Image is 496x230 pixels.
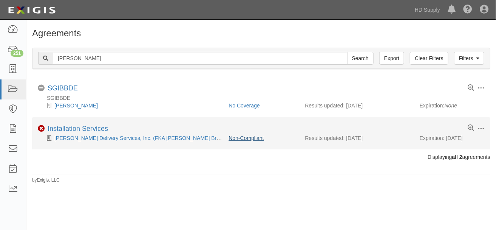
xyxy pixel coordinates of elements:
[420,134,485,142] div: Expiration: [DATE]
[347,52,374,65] input: Search
[53,52,348,65] input: Search
[411,2,444,17] a: HD Supply
[54,135,244,141] a: [PERSON_NAME] Delivery Services, Inc. (FKA [PERSON_NAME] Brothers, Inc.)
[38,85,45,92] i: No Coverage
[48,125,108,133] div: Installation Services
[229,135,264,141] a: Non-Compliant
[420,102,485,109] div: Expiration:
[463,5,472,14] i: Help Center - Complianz
[48,125,108,132] a: Installation Services
[305,102,408,109] div: Results updated: [DATE]
[11,50,23,57] div: 251
[305,134,408,142] div: Results updated: [DATE]
[54,103,98,109] a: [PERSON_NAME]
[468,125,474,132] a: View results summary
[37,177,60,183] a: Exigis, LLC
[48,84,78,93] div: SGIBBDE
[32,177,60,183] small: by
[452,154,462,160] b: all 2
[445,103,457,109] em: None
[26,153,496,161] div: Displaying agreements
[38,94,490,102] div: SGIBBDE
[379,52,404,65] a: Export
[229,103,260,109] a: No Coverage
[38,102,223,109] div: DERRICK GIBBS
[38,125,45,132] i: Non-Compliant
[48,84,78,92] a: SGIBBDE
[6,3,58,17] img: logo-5460c22ac91f19d4615b14bd174203de0afe785f0fc80cf4dbbc73dc1793850b.png
[454,52,484,65] a: Filters
[32,28,490,38] h1: Agreements
[410,52,448,65] a: Clear Filters
[468,85,474,92] a: View results summary
[38,134,223,142] div: Gibby Delivery Services, Inc. (FKA Gibby Brothers, Inc.)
